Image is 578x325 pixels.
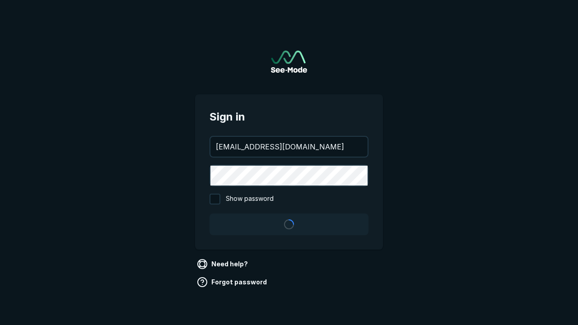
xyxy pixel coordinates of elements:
img: See-Mode Logo [271,51,307,73]
a: Forgot password [195,275,270,289]
a: Need help? [195,257,252,271]
a: Go to sign in [271,51,307,73]
input: your@email.com [210,137,368,157]
span: Show password [226,194,274,204]
span: Sign in [210,109,368,125]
